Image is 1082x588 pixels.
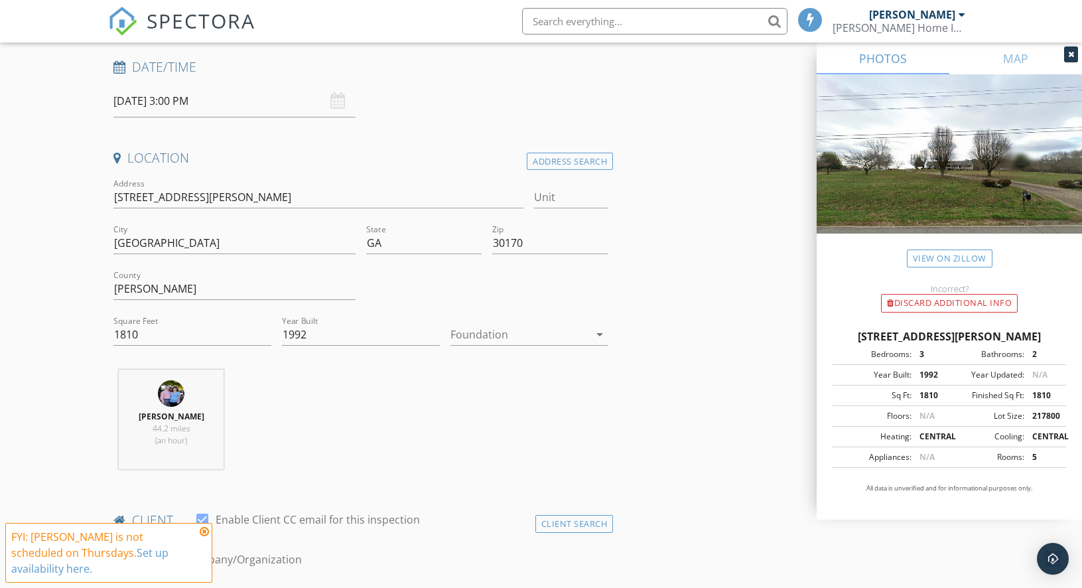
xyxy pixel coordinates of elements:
[522,8,787,35] input: Search everything...
[837,369,912,381] div: Year Built:
[919,410,935,421] span: N/A
[817,283,1082,294] div: Incorrect?
[833,329,1066,344] div: [STREET_ADDRESS][PERSON_NAME]
[1032,369,1048,380] span: N/A
[869,8,955,21] div: [PERSON_NAME]
[153,423,190,434] span: 44.2 miles
[833,484,1066,493] p: All data is unverified and for informational purposes only.
[912,348,949,360] div: 3
[113,149,608,167] h4: Location
[139,411,204,422] strong: [PERSON_NAME]
[949,431,1024,443] div: Cooling:
[912,369,949,381] div: 1992
[216,513,420,526] label: Enable Client CC email for this inspection
[837,410,912,422] div: Floors:
[135,553,302,566] label: Client is a Company/Organization
[949,451,1024,463] div: Rooms:
[912,431,949,443] div: CENTRAL
[1024,451,1062,463] div: 5
[949,369,1024,381] div: Year Updated:
[817,42,949,74] a: PHOTOS
[11,529,196,577] div: FYI: [PERSON_NAME] is not scheduled on Thursdays.
[833,21,965,35] div: Bragg Home Inspectors, LLC.,
[949,410,1024,422] div: Lot Size:
[113,85,356,117] input: Select date
[108,18,255,46] a: SPECTORA
[147,7,255,35] span: SPECTORA
[881,294,1018,313] div: Discard Additional info
[158,380,184,407] img: 30printcourthousesquare.jpg
[155,435,187,446] span: (an hour)
[1024,431,1062,443] div: CENTRAL
[837,431,912,443] div: Heating:
[535,515,614,533] div: Client Search
[1024,410,1062,422] div: 217800
[837,348,912,360] div: Bedrooms:
[113,512,608,529] h4: client
[837,451,912,463] div: Appliances:
[949,348,1024,360] div: Bathrooms:
[837,390,912,402] div: Sq Ft:
[592,327,608,342] i: arrow_drop_down
[1024,390,1062,402] div: 1810
[1024,348,1062,360] div: 2
[817,74,1082,265] img: streetview
[113,58,608,76] h4: Date/Time
[949,390,1024,402] div: Finished Sq Ft:
[527,153,613,171] div: Address Search
[1037,543,1069,575] div: Open Intercom Messenger
[907,250,992,267] a: View on Zillow
[949,42,1082,74] a: MAP
[919,451,935,463] span: N/A
[108,7,137,36] img: The Best Home Inspection Software - Spectora
[912,390,949,402] div: 1810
